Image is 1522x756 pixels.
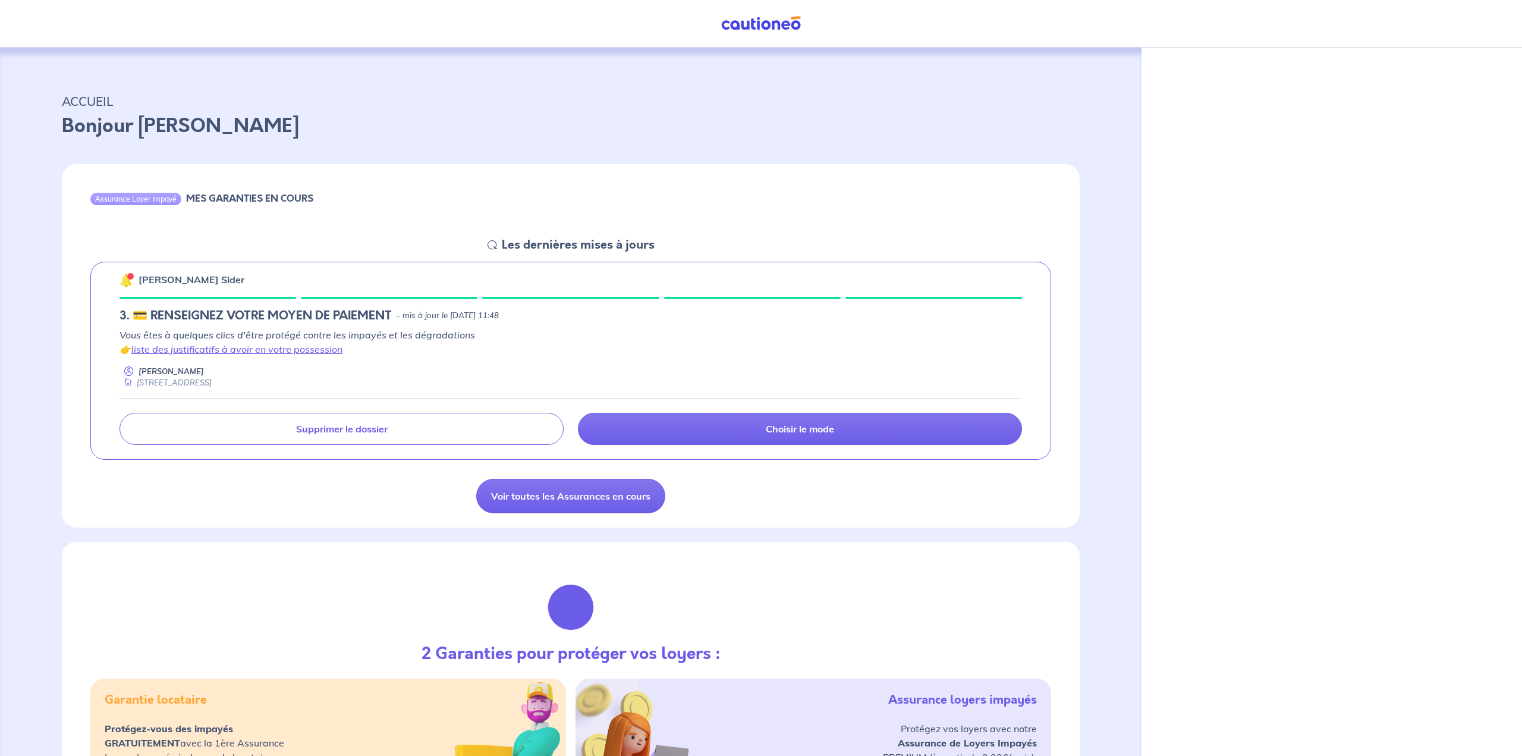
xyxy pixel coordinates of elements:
h5: 3. 💳 RENSEIGNEZ VOTRE MOYEN DE PAIEMENT [120,309,392,323]
img: Cautioneo [716,16,806,31]
p: [PERSON_NAME] Sider [139,272,244,287]
div: [STREET_ADDRESS] [120,377,212,388]
p: Bonjour [PERSON_NAME] [62,112,1080,140]
img: 🔔 [120,273,134,287]
p: - mis à jour le [DATE] 11:48 [397,310,499,322]
img: justif-loupe [539,575,603,639]
p: Supprimer le dossier [296,423,388,435]
h5: Garantie locataire [105,693,207,707]
a: Choisir le mode [578,413,1022,445]
h3: 2 Garanties pour protéger vos loyers : [422,644,721,664]
p: Choisir le mode [766,423,834,435]
a: Supprimer le dossier [120,413,564,445]
div: Assurance Loyer Impayé [90,193,181,205]
p: [PERSON_NAME] [139,366,204,377]
h5: Assurance loyers impayés [888,693,1037,707]
strong: Assurance de Loyers Impayés [898,737,1037,749]
p: ACCUEIL [62,90,1080,112]
div: state: CHOOSE-BILLING, Context: MORE-THAN-6-MONTHS,NO-CERTIFICATE,ALONE,LESSOR-DOCUMENTS [120,309,1022,323]
h5: Les dernières mises à jours [502,238,655,252]
strong: Protégez-vous des impayés GRATUITEMENT [105,723,233,749]
a: Voir toutes les Assurances en cours [476,479,665,513]
p: Vous êtes à quelques clics d'être protégé contre les impayés et les dégradations 👉 [120,328,1022,356]
h6: MES GARANTIES EN COURS [186,193,313,204]
a: liste des justificatifs à avoir en votre possession [131,343,342,355]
